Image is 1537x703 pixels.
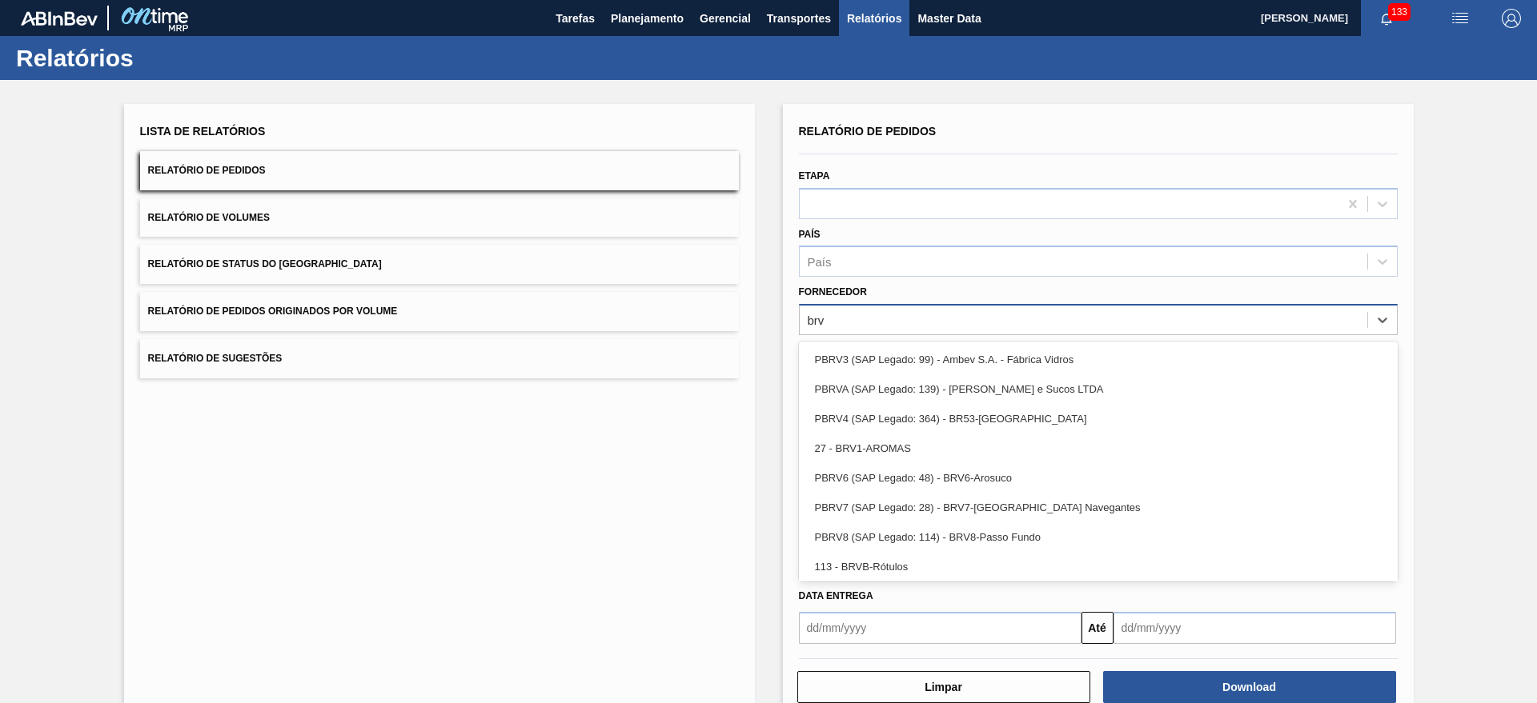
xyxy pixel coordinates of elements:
span: Tarefas [556,9,595,28]
button: Relatório de Sugestões [140,339,739,378]
div: PBRV3 (SAP Legado: 99) - Ambev S.A. - Fábrica Vidros [799,345,1398,374]
button: Até [1082,612,1114,644]
div: PBRV4 (SAP Legado: 364) - BR53-[GEOGRAPHIC_DATA] [799,404,1398,433]
button: Relatório de Volumes [140,198,739,238]
button: Download [1103,671,1396,703]
span: Relatório de Sugestões [148,353,283,364]
span: Relatório de Pedidos [799,125,937,138]
button: Relatório de Pedidos [140,151,739,190]
div: PBRVA (SAP Legado: 139) - [PERSON_NAME] e Sucos LTDA [799,374,1398,404]
span: Data Entrega [799,590,873,601]
button: Limpar [797,671,1090,703]
div: PBRV8 (SAP Legado: 114) - BRV8-Passo Fundo [799,522,1398,552]
button: Relatório de Pedidos Originados por Volume [140,292,739,331]
div: 113 - BRVB-Rótulos [799,552,1398,581]
button: Notificações [1361,7,1412,30]
span: 133 [1388,3,1411,21]
span: Planejamento [611,9,684,28]
button: Relatório de Status do [GEOGRAPHIC_DATA] [140,245,739,284]
div: PBRV7 (SAP Legado: 28) - BRV7-[GEOGRAPHIC_DATA] Navegantes [799,493,1398,522]
span: Relatórios [847,9,901,28]
span: Master Data [917,9,981,28]
span: Relatório de Pedidos [148,165,266,176]
img: Logout [1502,9,1521,28]
div: 27 - BRV1-AROMAS [799,433,1398,463]
h1: Relatórios [16,49,300,67]
img: TNhmsLtSVTkK8tSr43FrP2fwEKptu5GPRR3wAAAABJRU5ErkJggg== [21,11,98,26]
div: País [808,255,832,269]
div: PBRV6 (SAP Legado: 48) - BRV6-Arosuco [799,463,1398,493]
input: dd/mm/yyyy [799,612,1082,644]
label: País [799,229,821,240]
label: Fornecedor [799,286,867,298]
label: Etapa [799,170,830,182]
img: userActions [1451,9,1470,28]
span: Relatório de Volumes [148,212,270,223]
span: Transportes [767,9,831,28]
span: Gerencial [700,9,751,28]
span: Relatório de Status do [GEOGRAPHIC_DATA] [148,258,382,270]
input: dd/mm/yyyy [1114,612,1396,644]
span: Relatório de Pedidos Originados por Volume [148,306,398,317]
span: Lista de Relatórios [140,125,266,138]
